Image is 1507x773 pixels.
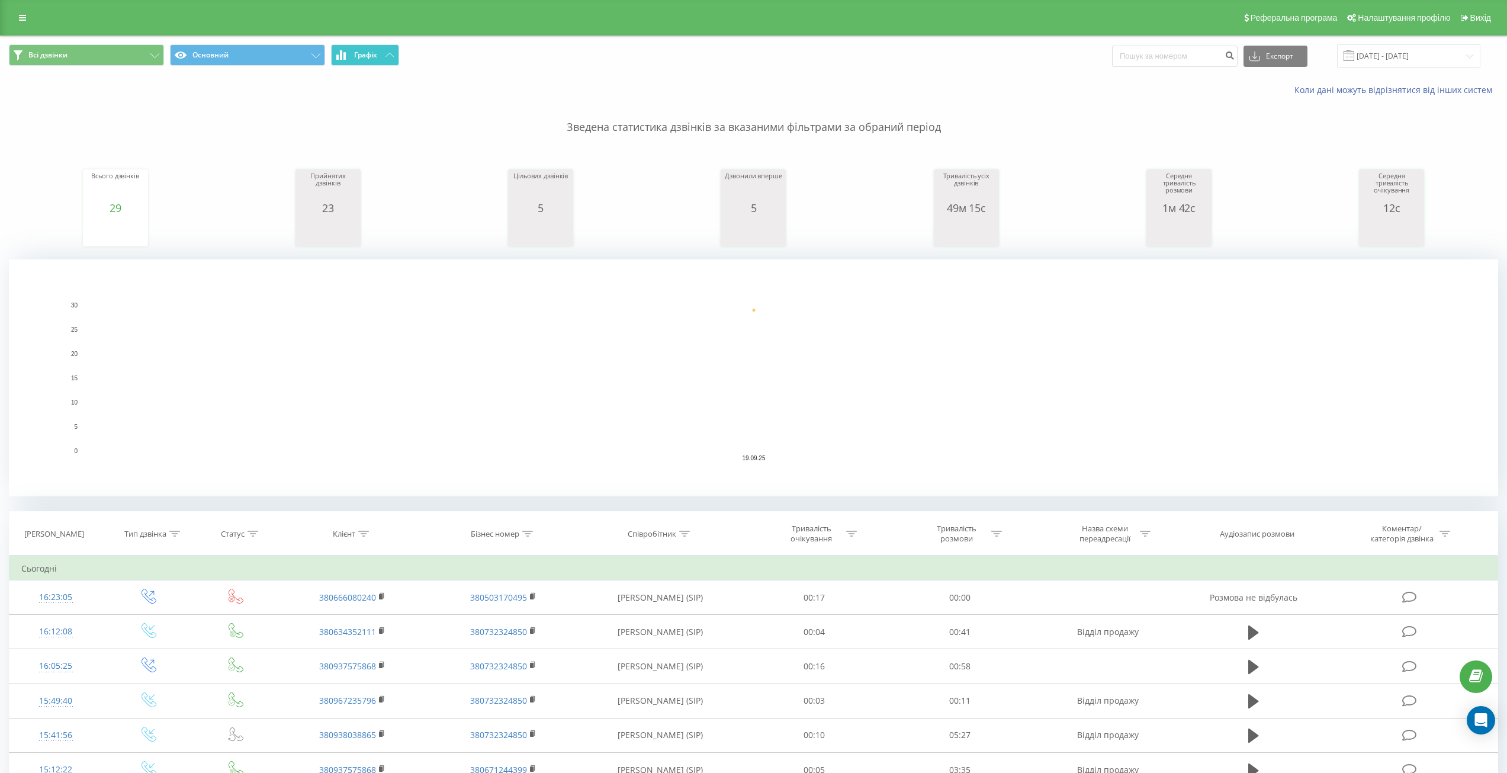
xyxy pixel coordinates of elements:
div: Середня тривалість очікування [1362,172,1421,202]
div: 12с [1362,202,1421,214]
div: Цільових дзвінків [511,172,570,202]
svg: A chart. [1362,214,1421,249]
div: Коментар/категорія дзвінка [1367,524,1437,544]
a: 380732324850 [470,695,527,706]
text: 15 [71,375,78,381]
div: 23 [298,202,358,214]
button: Основний [170,44,325,66]
td: 00:03 [742,684,887,718]
div: Всього дзвінків [86,172,145,202]
td: 00:11 [887,684,1032,718]
td: 00:58 [887,649,1032,684]
a: 380732324850 [470,626,527,637]
input: Пошук за номером [1112,46,1238,67]
div: Прийнятих дзвінків [298,172,358,202]
div: 5 [724,202,783,214]
a: 380666080240 [319,592,376,603]
button: Експорт [1243,46,1307,67]
text: 25 [71,326,78,333]
td: 00:17 [742,580,887,615]
svg: A chart. [86,214,145,249]
div: Тип дзвінка [124,529,166,539]
a: 380503170495 [470,592,527,603]
div: Назва схеми переадресації [1074,524,1137,544]
text: 10 [71,399,78,406]
a: Коли дані можуть відрізнятися вiд інших систем [1294,84,1498,95]
span: Вихід [1470,13,1491,23]
div: Бізнес номер [471,529,519,539]
svg: A chart. [1149,214,1209,249]
div: Статус [221,529,245,539]
svg: A chart. [298,214,358,249]
div: 1м 42с [1149,202,1209,214]
button: Всі дзвінки [9,44,164,66]
text: 0 [74,448,78,454]
td: Відділ продажу [1032,718,1183,752]
svg: A chart. [937,214,996,249]
text: 19.09.25 [743,455,766,461]
div: Тривалість розмови [925,524,988,544]
span: Графік [354,51,377,59]
a: 380937575868 [319,660,376,672]
a: 380732324850 [470,660,527,672]
td: Відділ продажу [1032,615,1183,649]
div: 16:12:08 [21,620,91,643]
div: 5 [511,202,570,214]
span: Налаштування профілю [1358,13,1450,23]
td: 00:00 [887,580,1032,615]
div: Середня тривалість розмови [1149,172,1209,202]
td: 00:41 [887,615,1032,649]
div: 29 [86,202,145,214]
text: 5 [74,424,78,430]
div: Дзвонили вперше [724,172,783,202]
span: Розмова не відбулась [1210,592,1297,603]
div: Open Intercom Messenger [1467,706,1495,734]
div: 16:23:05 [21,586,91,609]
div: 15:49:40 [21,689,91,713]
div: Клієнт [333,529,355,539]
a: 380732324850 [470,729,527,740]
div: 15:41:56 [21,724,91,747]
a: 380967235796 [319,695,376,706]
td: [PERSON_NAME] (SIP) [579,580,742,615]
td: 00:04 [742,615,887,649]
button: Графік [331,44,399,66]
div: 16:05:25 [21,655,91,678]
text: 20 [71,351,78,357]
td: [PERSON_NAME] (SIP) [579,684,742,718]
a: 380634352111 [319,626,376,637]
span: Реферальна програма [1251,13,1338,23]
td: Відділ продажу [1032,684,1183,718]
div: Співробітник [628,529,676,539]
a: 380938038865 [319,729,376,740]
p: Зведена статистика дзвінків за вказаними фільтрами за обраний період [9,96,1498,135]
td: [PERSON_NAME] (SIP) [579,718,742,752]
td: Сьогодні [9,557,1498,580]
text: 30 [71,302,78,309]
td: [PERSON_NAME] (SIP) [579,649,742,684]
svg: A chart. [9,259,1498,496]
svg: A chart. [511,214,570,249]
span: Всі дзвінки [28,50,68,60]
td: 00:16 [742,649,887,684]
div: Аудіозапис розмови [1220,529,1294,539]
div: [PERSON_NAME] [24,529,84,539]
td: 05:27 [887,718,1032,752]
td: [PERSON_NAME] (SIP) [579,615,742,649]
svg: A chart. [724,214,783,249]
td: 00:10 [742,718,887,752]
div: 49м 15с [937,202,996,214]
div: Тривалість усіх дзвінків [937,172,996,202]
div: Тривалість очікування [780,524,843,544]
